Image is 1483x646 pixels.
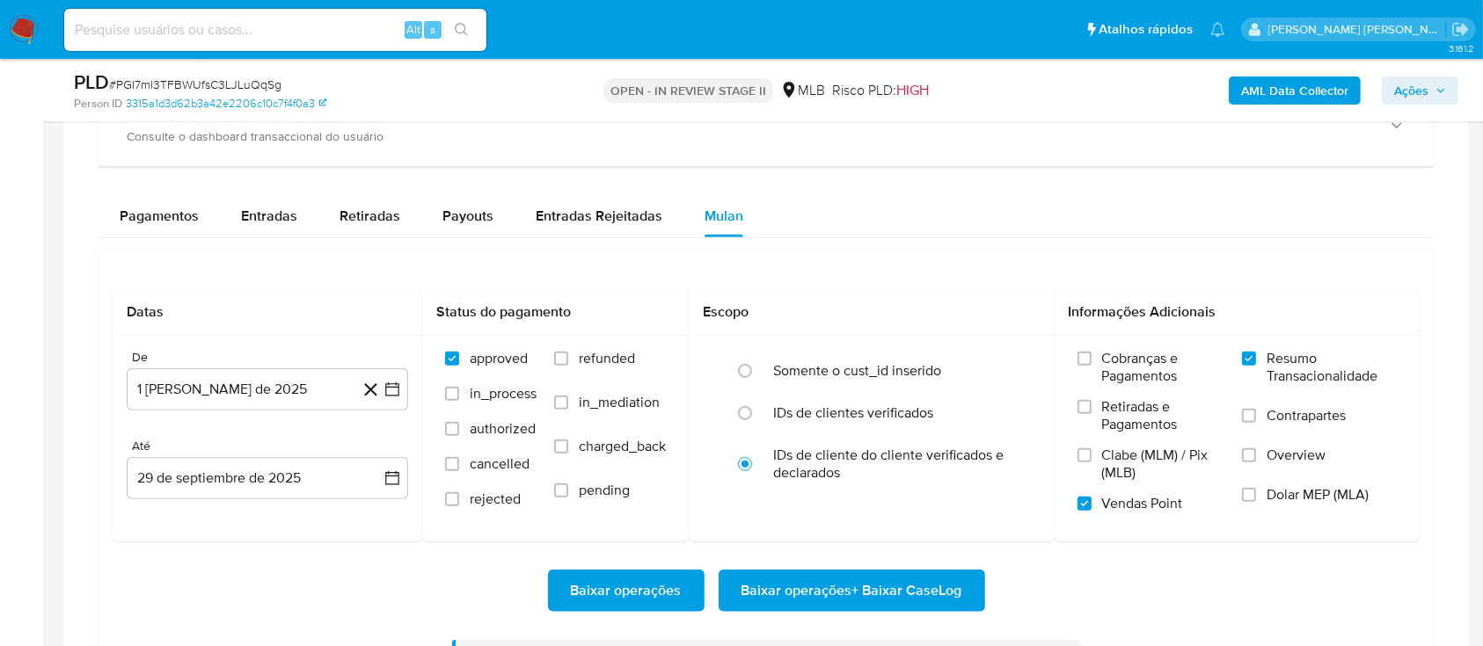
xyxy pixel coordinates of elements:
b: PLD [74,68,109,96]
b: AML Data Collector [1241,76,1348,105]
div: MLB [780,81,825,100]
span: Risco PLD: [832,81,929,100]
button: Ações [1382,76,1458,105]
input: Pesquise usuários ou casos... [64,18,486,41]
b: Person ID [74,96,122,112]
span: 3.161.2 [1449,41,1474,55]
span: Atalhos rápidos [1099,20,1193,39]
a: Notificações [1210,22,1225,37]
span: HIGH [896,80,929,100]
button: search-icon [443,18,479,42]
span: Ações [1394,76,1428,105]
a: Sair [1451,20,1470,39]
span: # PGI7ml3TFBWUfsC3LJLuQqSg [109,76,281,93]
a: 3315a1d3d62b3a42e2206c10c7f4f0a3 [126,96,326,112]
button: AML Data Collector [1229,76,1361,105]
p: alessandra.barbosa@mercadopago.com [1268,21,1446,38]
span: s [430,21,435,38]
span: Alt [406,21,420,38]
p: OPEN - IN REVIEW STAGE II [603,78,773,103]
